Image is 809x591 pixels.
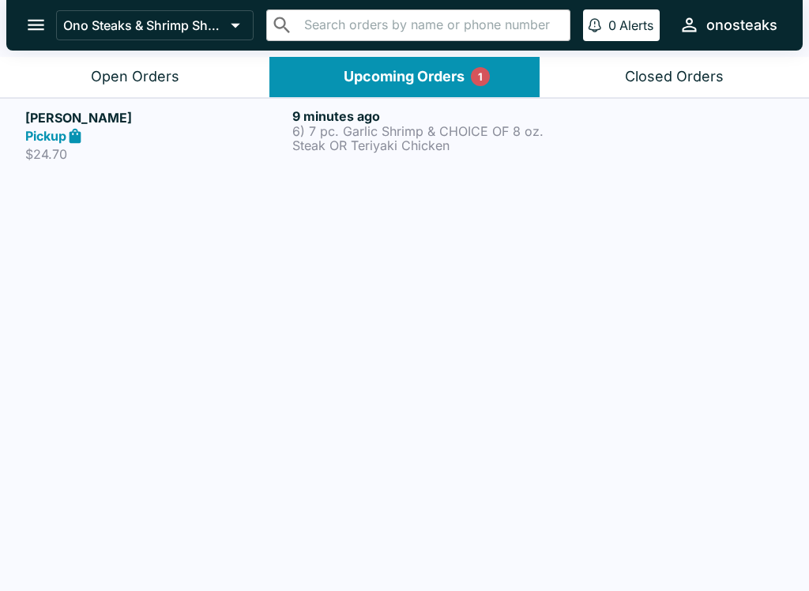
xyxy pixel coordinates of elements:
[625,68,724,86] div: Closed Orders
[706,16,777,35] div: onosteaks
[16,5,56,45] button: open drawer
[91,68,179,86] div: Open Orders
[292,108,553,124] h6: 9 minutes ago
[608,17,616,33] p: 0
[299,14,563,36] input: Search orders by name or phone number
[344,68,465,86] div: Upcoming Orders
[478,69,483,85] p: 1
[292,124,553,152] p: 6) 7 pc. Garlic Shrimp & CHOICE OF 8 oz. Steak OR Teriyaki Chicken
[672,8,784,42] button: onosteaks
[56,10,254,40] button: Ono Steaks & Shrimp Shack
[619,17,653,33] p: Alerts
[25,128,66,144] strong: Pickup
[25,146,286,162] p: $24.70
[63,17,224,33] p: Ono Steaks & Shrimp Shack
[25,108,286,127] h5: [PERSON_NAME]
